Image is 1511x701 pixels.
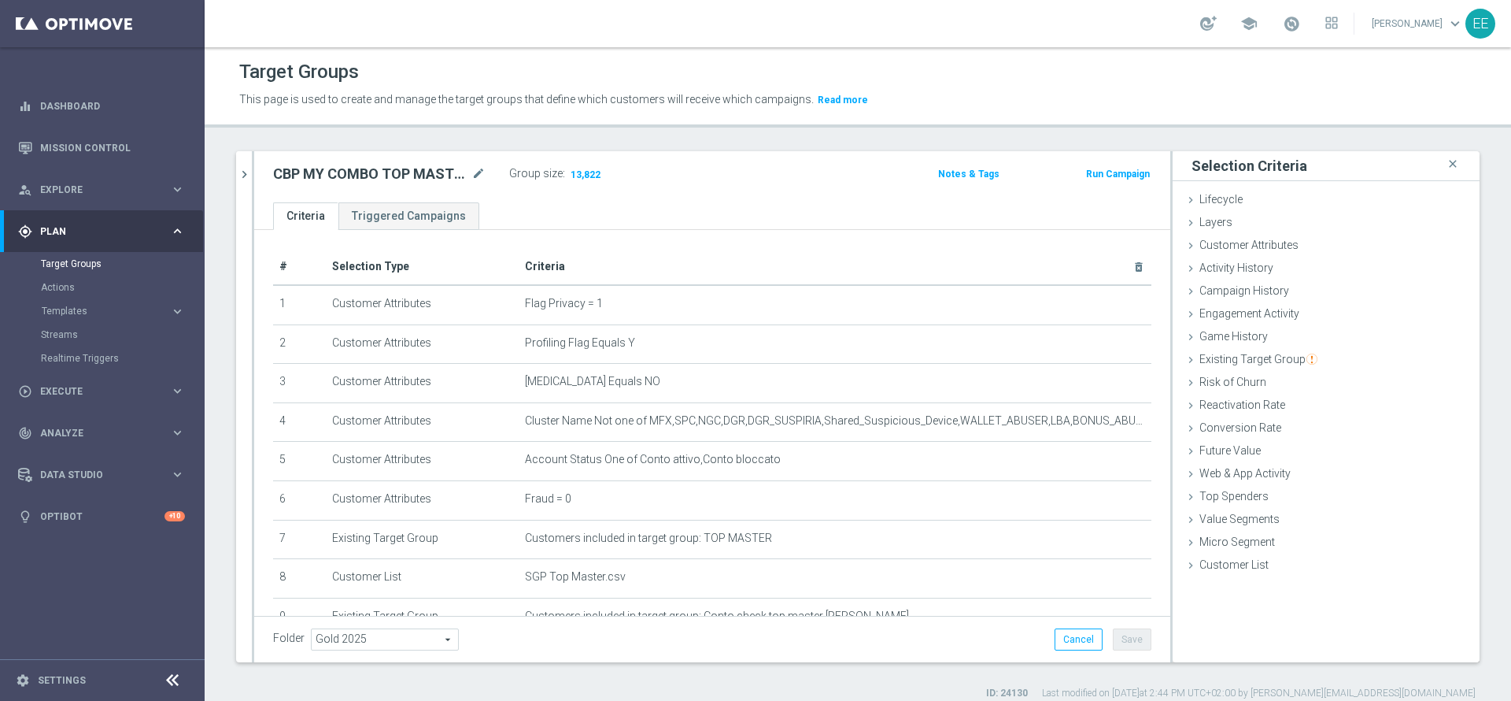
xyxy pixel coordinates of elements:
div: equalizer Dashboard [17,100,186,113]
span: [MEDICAL_DATA] Equals NO [525,375,660,388]
a: Realtime Triggers [41,352,164,365]
span: Criteria [525,260,565,273]
span: This page is used to create and manage the target groups that define which customers will receive... [239,93,814,106]
div: Execute [18,384,170,399]
i: person_search [18,183,32,197]
td: 4 [273,402,326,442]
i: keyboard_arrow_right [170,384,185,399]
span: school [1240,15,1258,32]
i: keyboard_arrow_right [170,182,185,197]
div: +10 [164,511,185,521]
h1: Target Groups [239,61,359,83]
a: Optibot [40,495,164,537]
i: track_changes [18,426,32,440]
i: keyboard_arrow_right [170,467,185,482]
span: Web & App Activity [1199,467,1291,480]
span: Customers included in target group: TOP MASTER [525,532,772,545]
div: Explore [18,183,170,197]
span: Activity History [1199,261,1273,274]
td: 1 [273,285,326,325]
td: 6 [273,480,326,520]
button: Notes & Tags [937,165,1001,183]
span: SGP Top Master.csv [525,570,626,584]
button: person_search Explore keyboard_arrow_right [17,184,186,196]
span: Explore [40,185,170,195]
button: Data Studio keyboard_arrow_right [17,469,186,481]
a: Actions [41,281,164,294]
span: Future Value [1199,444,1261,457]
td: Customer Attributes [326,442,519,481]
span: Lifecycle [1199,193,1243,206]
label: Group size [509,167,563,180]
span: Profiling Flag Equals Y [525,336,635,350]
label: Folder [273,632,305,645]
td: 7 [273,520,326,559]
div: Plan [18,224,170,239]
button: chevron_right [236,151,252,198]
i: keyboard_arrow_right [170,425,185,440]
label: ID: 24130 [986,687,1028,700]
i: keyboard_arrow_right [170,224,185,239]
th: Selection Type [326,249,519,285]
div: Realtime Triggers [41,347,203,370]
th: # [273,249,326,285]
button: Templates keyboard_arrow_right [41,305,186,317]
i: mode_edit [471,165,486,184]
i: delete_forever [1132,261,1145,273]
td: 9 [273,598,326,637]
span: Data Studio [40,470,170,480]
i: lightbulb [18,510,32,524]
a: Streams [41,328,164,341]
i: chevron_right [237,167,252,182]
i: settings [16,673,30,688]
span: Reactivation Rate [1199,399,1285,411]
span: Cluster Name Not one of MFX,SPC,NGC,DGR,DGR_SUSPIRIA,Shared_Suspicious_Device,WALLET_ABUSER,LBA,B... [525,414,1145,428]
td: 2 [273,325,326,364]
div: Templates [42,306,170,316]
i: play_circle_outline [18,384,32,399]
label: Last modified on [DATE] at 2:44 PM UTC+02:00 by [PERSON_NAME][EMAIL_ADDRESS][DOMAIN_NAME] [1042,687,1476,700]
span: Micro Segment [1199,536,1275,548]
button: track_changes Analyze keyboard_arrow_right [17,427,186,440]
span: Flag Privacy = 1 [525,297,603,310]
span: Fraud = 0 [525,492,571,506]
button: lightbulb Optibot +10 [17,510,186,523]
button: Cancel [1055,629,1103,651]
a: Mission Control [40,127,185,169]
td: Customer List [326,559,519,599]
td: Customer Attributes [326,480,519,520]
a: Settings [38,676,86,685]
span: Existing Target Group [1199,353,1317,365]
button: play_circle_outline Execute keyboard_arrow_right [17,385,186,398]
span: Customers included in target group: Conto check top master [PERSON_NAME] [525,610,909,623]
div: Target Groups [41,252,203,276]
i: gps_fixed [18,224,32,239]
td: 5 [273,442,326,481]
span: Value Segments [1199,513,1280,525]
span: Customer Attributes [1199,239,1299,251]
button: Run Campaign [1084,165,1151,183]
a: Triggered Campaigns [338,202,479,230]
button: gps_fixed Plan keyboard_arrow_right [17,225,186,238]
i: equalizer [18,99,32,113]
i: close [1445,154,1461,175]
div: Mission Control [17,142,186,154]
td: Existing Target Group [326,598,519,637]
div: Dashboard [18,85,185,127]
button: Save [1113,629,1151,651]
a: Target Groups [41,258,164,270]
span: keyboard_arrow_down [1446,15,1464,32]
div: Actions [41,276,203,299]
div: Data Studio [18,468,170,482]
td: Customer Attributes [326,325,519,364]
a: Dashboard [40,85,185,127]
div: Mission Control [18,127,185,169]
a: Criteria [273,202,338,230]
td: Customer Attributes [326,285,519,325]
span: Customer List [1199,558,1269,571]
